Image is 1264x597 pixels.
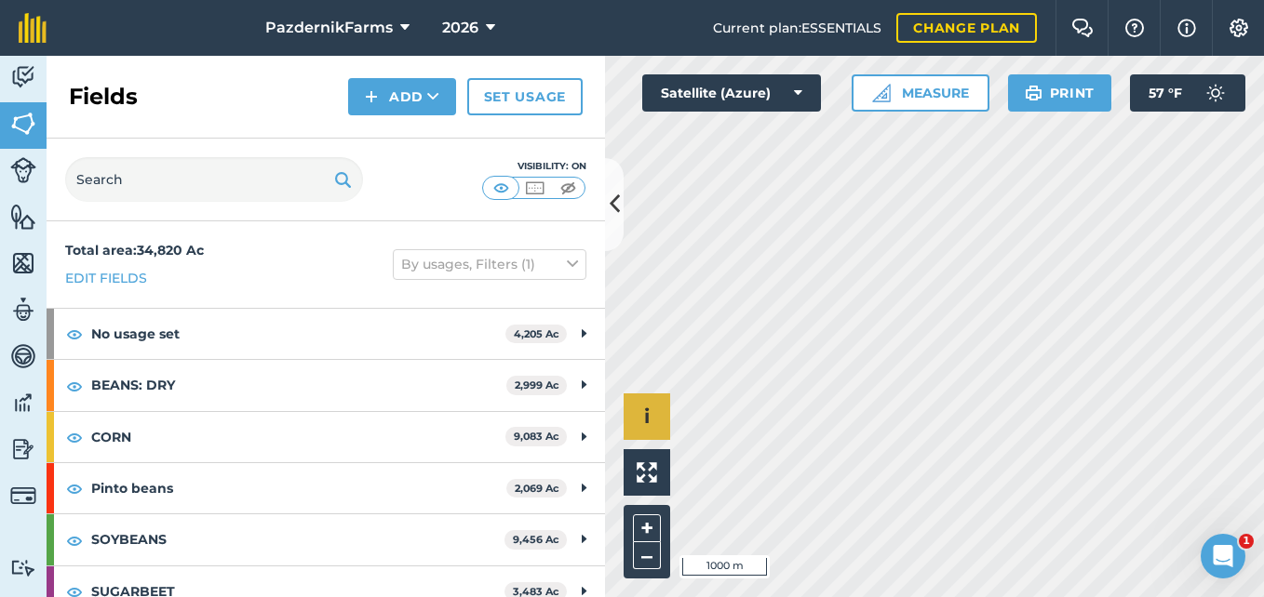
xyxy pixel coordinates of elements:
a: Change plan [896,13,1037,43]
strong: 2,069 Ac [515,482,559,495]
img: svg+xml;base64,PHN2ZyB4bWxucz0iaHR0cDovL3d3dy53My5vcmcvMjAwMC9zdmciIHdpZHRoPSIxOCIgaGVpZ2h0PSIyNC... [66,529,83,551]
img: svg+xml;base64,PHN2ZyB4bWxucz0iaHR0cDovL3d3dy53My5vcmcvMjAwMC9zdmciIHdpZHRoPSI1NiIgaGVpZ2h0PSI2MC... [10,203,36,231]
strong: 4,205 Ac [514,327,559,340]
iframe: Intercom live chat [1201,534,1245,578]
img: svg+xml;base64,PHN2ZyB4bWxucz0iaHR0cDovL3d3dy53My5vcmcvMjAwMC9zdmciIHdpZHRoPSI1NiIgaGVpZ2h0PSI2MC... [10,249,36,277]
input: Search [65,157,363,202]
button: – [633,542,661,569]
img: svg+xml;base64,PHN2ZyB4bWxucz0iaHR0cDovL3d3dy53My5vcmcvMjAwMC9zdmciIHdpZHRoPSIxOCIgaGVpZ2h0PSIyNC... [66,426,83,448]
span: 2026 [442,17,478,39]
img: svg+xml;base64,PHN2ZyB4bWxucz0iaHR0cDovL3d3dy53My5vcmcvMjAwMC9zdmciIHdpZHRoPSI1NiIgaGVpZ2h0PSI2MC... [10,110,36,138]
button: By usages, Filters (1) [393,249,586,279]
img: svg+xml;base64,PD94bWwgdmVyc2lvbj0iMS4wIiBlbmNvZGluZz0idXRmLTgiPz4KPCEtLSBHZW5lcmF0b3I6IEFkb2JlIE... [10,342,36,370]
span: 57 ° F [1149,74,1182,112]
button: Print [1008,74,1112,112]
img: svg+xml;base64,PD94bWwgdmVyc2lvbj0iMS4wIiBlbmNvZGluZz0idXRmLTgiPz4KPCEtLSBHZW5lcmF0b3I6IEFkb2JlIE... [10,559,36,577]
span: i [644,405,650,428]
div: No usage set4,205 Ac [47,309,605,359]
button: + [633,514,661,542]
button: Measure [852,74,989,112]
div: Visibility: On [482,159,586,174]
div: CORN9,083 Ac [47,412,605,462]
img: svg+xml;base64,PD94bWwgdmVyc2lvbj0iMS4wIiBlbmNvZGluZz0idXRmLTgiPz4KPCEtLSBHZW5lcmF0b3I6IEFkb2JlIE... [10,63,36,91]
strong: 9,456 Ac [513,533,559,546]
img: A question mark icon [1123,19,1146,37]
img: svg+xml;base64,PD94bWwgdmVyc2lvbj0iMS4wIiBlbmNvZGluZz0idXRmLTgiPz4KPCEtLSBHZW5lcmF0b3I6IEFkb2JlIE... [10,296,36,324]
img: svg+xml;base64,PD94bWwgdmVyc2lvbj0iMS4wIiBlbmNvZGluZz0idXRmLTgiPz4KPCEtLSBHZW5lcmF0b3I6IEFkb2JlIE... [10,483,36,509]
img: svg+xml;base64,PHN2ZyB4bWxucz0iaHR0cDovL3d3dy53My5vcmcvMjAwMC9zdmciIHdpZHRoPSI1MCIgaGVpZ2h0PSI0MC... [557,179,580,197]
strong: 9,083 Ac [514,430,559,443]
div: Pinto beans2,069 Ac [47,463,605,513]
strong: CORN [91,412,505,462]
img: svg+xml;base64,PHN2ZyB4bWxucz0iaHR0cDovL3d3dy53My5vcmcvMjAwMC9zdmciIHdpZHRoPSIxNyIgaGVpZ2h0PSIxNy... [1177,17,1196,39]
a: Edit fields [65,268,147,288]
div: BEANS: DRY2,999 Ac [47,360,605,410]
img: svg+xml;base64,PD94bWwgdmVyc2lvbj0iMS4wIiBlbmNvZGluZz0idXRmLTgiPz4KPCEtLSBHZW5lcmF0b3I6IEFkb2JlIE... [10,435,36,463]
img: svg+xml;base64,PD94bWwgdmVyc2lvbj0iMS4wIiBlbmNvZGluZz0idXRmLTgiPz4KPCEtLSBHZW5lcmF0b3I6IEFkb2JlIE... [10,157,36,183]
strong: Total area : 34,820 Ac [65,242,204,259]
img: A cog icon [1228,19,1250,37]
strong: Pinto beans [91,463,506,513]
strong: 2,999 Ac [515,378,559,391]
strong: BEANS: DRY [91,360,506,410]
span: 1 [1239,534,1254,549]
img: svg+xml;base64,PHN2ZyB4bWxucz0iaHR0cDovL3d3dy53My5vcmcvMjAwMC9zdmciIHdpZHRoPSIxOCIgaGVpZ2h0PSIyNC... [66,477,83,499]
img: svg+xml;base64,PD94bWwgdmVyc2lvbj0iMS4wIiBlbmNvZGluZz0idXRmLTgiPz4KPCEtLSBHZW5lcmF0b3I6IEFkb2JlIE... [1197,74,1234,112]
span: Current plan : ESSENTIALS [713,18,881,38]
img: svg+xml;base64,PHN2ZyB4bWxucz0iaHR0cDovL3d3dy53My5vcmcvMjAwMC9zdmciIHdpZHRoPSIxOSIgaGVpZ2h0PSIyNC... [334,168,352,191]
strong: SOYBEANS [91,514,504,564]
div: SOYBEANS9,456 Ac [47,514,605,564]
button: 57 °F [1130,74,1245,112]
img: svg+xml;base64,PHN2ZyB4bWxucz0iaHR0cDovL3d3dy53My5vcmcvMjAwMC9zdmciIHdpZHRoPSIxOCIgaGVpZ2h0PSIyNC... [66,323,83,345]
button: Satellite (Azure) [642,74,821,112]
img: svg+xml;base64,PHN2ZyB4bWxucz0iaHR0cDovL3d3dy53My5vcmcvMjAwMC9zdmciIHdpZHRoPSIxOCIgaGVpZ2h0PSIyNC... [66,375,83,397]
button: Add [348,78,456,115]
img: svg+xml;base64,PHN2ZyB4bWxucz0iaHR0cDovL3d3dy53My5vcmcvMjAwMC9zdmciIHdpZHRoPSIxNCIgaGVpZ2h0PSIyNC... [365,86,378,108]
strong: No usage set [91,309,505,359]
img: svg+xml;base64,PHN2ZyB4bWxucz0iaHR0cDovL3d3dy53My5vcmcvMjAwMC9zdmciIHdpZHRoPSI1MCIgaGVpZ2h0PSI0MC... [490,179,513,197]
a: Set usage [467,78,583,115]
img: Four arrows, one pointing top left, one top right, one bottom right and the last bottom left [637,462,657,483]
button: i [624,393,670,440]
img: svg+xml;base64,PHN2ZyB4bWxucz0iaHR0cDovL3d3dy53My5vcmcvMjAwMC9zdmciIHdpZHRoPSIxOSIgaGVpZ2h0PSIyNC... [1025,82,1042,104]
img: fieldmargin Logo [19,13,47,43]
img: Two speech bubbles overlapping with the left bubble in the forefront [1071,19,1094,37]
span: PazdernikFarms [265,17,393,39]
h2: Fields [69,82,138,112]
img: svg+xml;base64,PHN2ZyB4bWxucz0iaHR0cDovL3d3dy53My5vcmcvMjAwMC9zdmciIHdpZHRoPSI1MCIgaGVpZ2h0PSI0MC... [523,179,546,197]
img: Ruler icon [872,84,891,102]
img: svg+xml;base64,PD94bWwgdmVyc2lvbj0iMS4wIiBlbmNvZGluZz0idXRmLTgiPz4KPCEtLSBHZW5lcmF0b3I6IEFkb2JlIE... [10,389,36,417]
